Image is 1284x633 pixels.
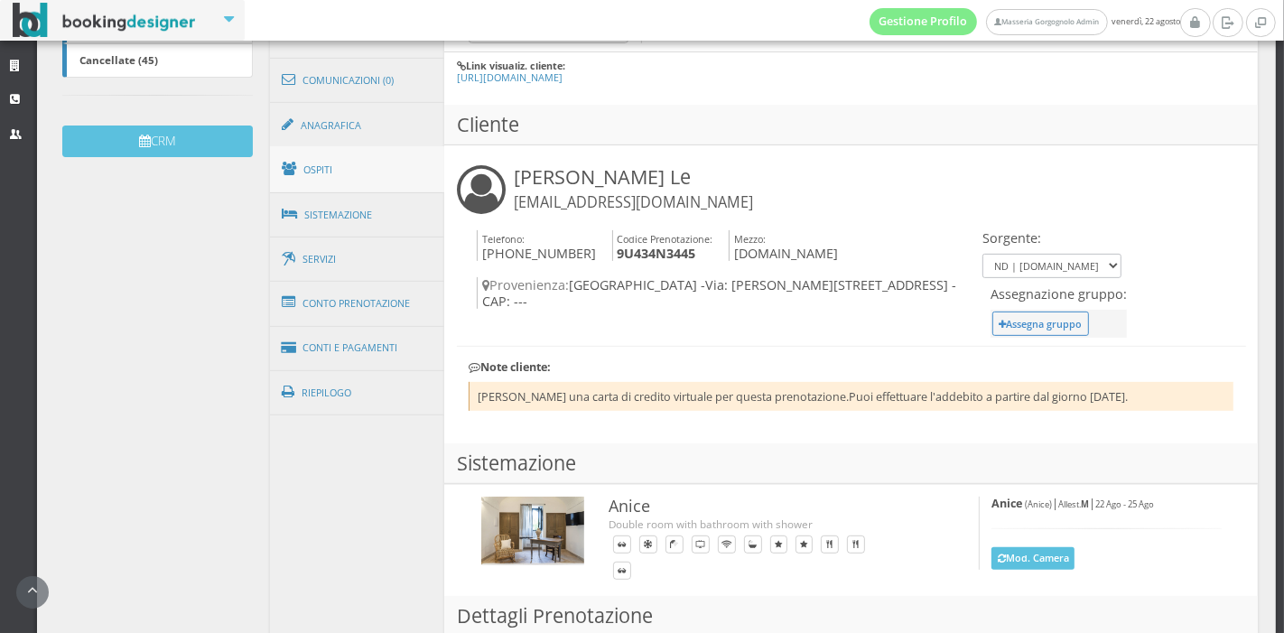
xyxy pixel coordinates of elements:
[1095,498,1154,510] small: 22 Ago - 25 Ago
[457,70,563,84] a: [URL][DOMAIN_NAME]
[444,443,1258,484] h3: Sistemazione
[270,369,445,416] a: Riepilogo
[270,237,445,283] a: Servizi
[482,276,956,309] span: - CAP: ---
[1058,498,1089,510] small: Allest.
[609,517,942,532] div: Double room with bathroom with shower
[444,105,1258,145] h3: Cliente
[13,3,196,38] img: BookingDesigner.com
[982,230,1121,246] h4: Sorgente:
[729,230,838,262] h4: [DOMAIN_NAME]
[514,165,753,212] h3: [PERSON_NAME] Le
[617,245,695,262] b: 9U434N3445
[991,286,1127,302] h4: Assegnazione gruppo:
[1081,498,1089,510] b: M
[62,43,253,78] a: Cancellate (45)
[62,126,253,157] button: CRM
[617,232,712,246] small: Codice Prenotazione:
[469,359,551,375] b: Note cliente:
[477,277,978,309] h4: [GEOGRAPHIC_DATA] -
[482,232,525,246] small: Telefono:
[991,497,1221,510] h5: | |
[79,52,158,67] b: Cancellate (45)
[270,325,445,371] a: Conti e Pagamenti
[481,497,584,565] img: c61cfc06592711ee9b0b027e0800ecac.jpg
[992,312,1089,336] button: Assegna gruppo
[270,102,445,149] a: Anagrafica
[270,280,445,327] a: Conto Prenotazione
[734,232,766,246] small: Mezzo:
[270,146,445,193] a: Ospiti
[1025,498,1052,510] small: (Anice)
[469,382,1233,411] li: [PERSON_NAME] una carta di credito virtuale per questa prenotazione.Puoi effettuare l'addebito a ...
[477,230,596,262] h4: [PHONE_NUMBER]
[514,192,753,212] small: [EMAIL_ADDRESS][DOMAIN_NAME]
[991,547,1075,570] button: Mod. Camera
[705,276,948,293] span: Via: [PERSON_NAME][STREET_ADDRESS]
[991,496,1022,511] b: Anice
[482,276,569,293] span: Provenienza:
[870,8,978,35] a: Gestione Profilo
[870,8,1180,35] span: venerdì, 22 agosto
[270,57,445,104] a: Comunicazioni (0)
[986,9,1107,35] a: Masseria Gorgognolo Admin
[609,497,942,517] h3: Anice
[466,59,565,72] b: Link visualiz. cliente:
[270,191,445,238] a: Sistemazione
